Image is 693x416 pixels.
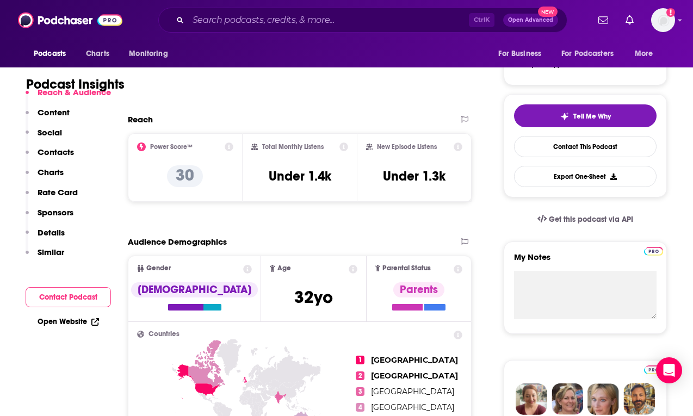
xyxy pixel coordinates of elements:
h3: Under 1.4k [269,168,331,184]
p: Social [38,127,62,138]
p: Content [38,107,70,117]
button: Show profile menu [651,8,675,32]
button: open menu [554,44,629,64]
h3: Under 1.3k [383,168,445,184]
p: Contacts [38,147,74,157]
div: Open Intercom Messenger [656,357,682,383]
span: Get this podcast via API [549,215,633,224]
span: 3 [356,387,364,396]
button: Similar [26,247,64,267]
span: Parental Status [382,265,431,272]
span: Open Advanced [508,17,553,23]
img: User Profile [651,8,675,32]
p: Reach & Audience [38,87,111,97]
h1: Podcast Insights [26,76,125,92]
button: Rate Card [26,187,78,207]
h2: Audience Demographics [128,237,227,247]
span: [GEOGRAPHIC_DATA] [371,387,454,396]
span: 32 yo [294,287,333,308]
img: Jon Profile [623,383,655,415]
button: tell me why sparkleTell Me Why [514,104,657,127]
span: [GEOGRAPHIC_DATA] [371,371,458,381]
span: 2 [356,371,364,380]
span: 1 [356,356,364,364]
img: Barbara Profile [552,383,583,415]
img: Podchaser - Follow, Share and Rate Podcasts [18,10,122,30]
span: Age [277,265,291,272]
a: Pro website [644,245,663,256]
span: Podcasts [34,46,66,61]
span: [GEOGRAPHIC_DATA] [371,402,454,412]
span: 4 [356,403,364,412]
a: Show notifications dropdown [594,11,612,29]
a: Open Website [38,317,99,326]
p: Sponsors [38,207,73,218]
h2: New Episode Listens [377,143,437,151]
button: Open AdvancedNew [503,14,558,27]
span: Logged in as vjacobi [651,8,675,32]
p: Rate Card [38,187,78,197]
svg: Add a profile image [666,8,675,17]
span: Countries [148,331,180,338]
img: Jules Profile [587,383,619,415]
button: Export One-Sheet [514,166,657,187]
img: Sydney Profile [516,383,547,415]
h2: Reach [128,114,153,125]
span: More [635,46,653,61]
button: Sponsors [26,207,73,227]
img: Podchaser Pro [644,365,663,374]
p: Similar [38,247,64,257]
a: Contact This Podcast [514,136,657,157]
span: For Podcasters [561,46,614,61]
button: Contacts [26,147,74,167]
a: Pro website [644,364,663,374]
button: Charts [26,167,64,187]
span: New [538,7,558,17]
img: Podchaser Pro [644,247,663,256]
div: Parents [393,282,444,297]
input: Search podcasts, credits, & more... [188,11,469,29]
span: Monitoring [129,46,168,61]
button: open menu [26,44,80,64]
button: Social [26,127,62,147]
h2: Total Monthly Listens [262,143,324,151]
button: Reach & Audience [26,87,111,107]
button: open menu [121,44,182,64]
button: open menu [627,44,667,64]
span: Charts [86,46,109,61]
a: Get this podcast via API [529,206,642,233]
span: [GEOGRAPHIC_DATA] [371,355,458,365]
span: For Business [498,46,541,61]
span: Ctrl K [469,13,494,27]
h2: Power Score™ [150,143,193,151]
p: Charts [38,167,64,177]
button: Content [26,107,70,127]
span: Tell Me Why [573,112,611,121]
div: [DEMOGRAPHIC_DATA] [131,282,258,297]
label: My Notes [514,252,657,271]
button: open menu [491,44,555,64]
div: Search podcasts, credits, & more... [158,8,567,33]
p: Details [38,227,65,238]
a: Show notifications dropdown [621,11,638,29]
a: Charts [79,44,116,64]
p: 30 [167,165,203,187]
img: tell me why sparkle [560,112,569,121]
button: Details [26,227,65,247]
span: Gender [146,265,171,272]
button: Contact Podcast [26,287,111,307]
